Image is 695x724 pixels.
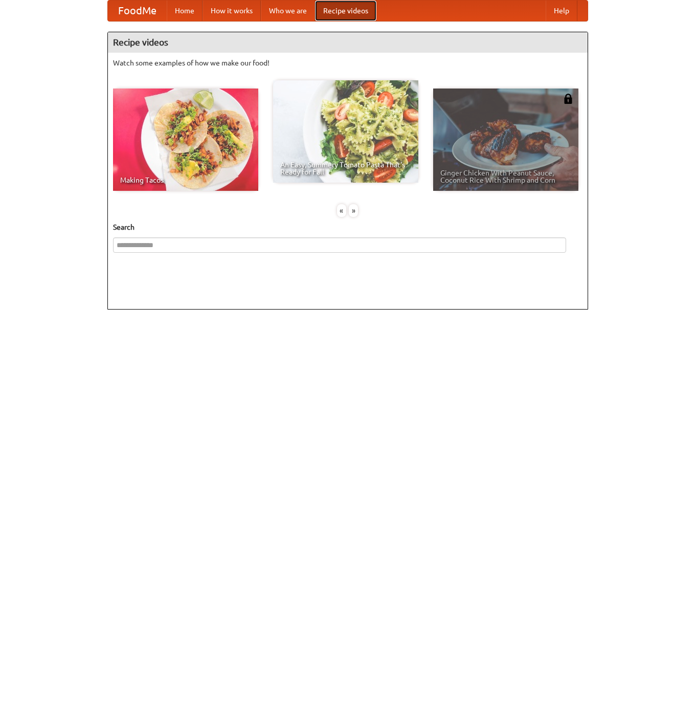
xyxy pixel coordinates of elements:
span: Making Tacos [120,177,251,184]
img: 483408.png [563,94,573,104]
a: Recipe videos [315,1,376,21]
a: Who we are [261,1,315,21]
h4: Recipe videos [108,32,588,53]
a: An Easy, Summery Tomato Pasta That's Ready for Fall [273,80,418,183]
div: « [337,204,346,217]
a: FoodMe [108,1,167,21]
a: Home [167,1,203,21]
h5: Search [113,222,582,232]
p: Watch some examples of how we make our food! [113,58,582,68]
a: How it works [203,1,261,21]
a: Making Tacos [113,89,258,191]
div: » [349,204,358,217]
span: An Easy, Summery Tomato Pasta That's Ready for Fall [280,161,411,175]
a: Help [546,1,577,21]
